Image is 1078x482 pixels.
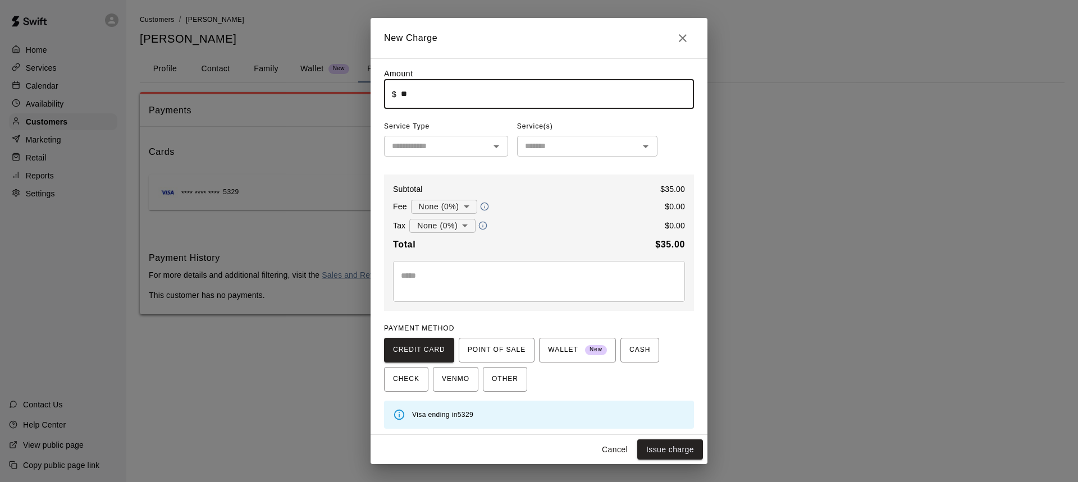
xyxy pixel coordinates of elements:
[629,341,650,359] span: CASH
[665,201,685,212] p: $ 0.00
[392,89,396,100] p: $
[483,367,527,392] button: OTHER
[393,341,445,359] span: CREDIT CARD
[371,18,707,58] h2: New Charge
[517,118,553,136] span: Service(s)
[620,338,659,362] button: CASH
[459,338,535,362] button: POINT OF SALE
[548,341,607,359] span: WALLET
[637,439,703,460] button: Issue charge
[638,139,654,154] button: Open
[539,338,616,362] button: WALLET New
[655,240,685,249] b: $ 35.00
[384,118,508,136] span: Service Type
[488,139,504,154] button: Open
[384,338,454,362] button: CREDIT CARD
[672,27,694,49] button: Close
[597,439,633,460] button: Cancel
[384,324,454,332] span: PAYMENT METHOD
[393,183,423,195] p: Subtotal
[393,201,407,212] p: Fee
[412,411,473,419] span: Visa ending in 5329
[433,367,478,392] button: VENMO
[660,183,685,195] p: $ 35.00
[492,370,518,388] span: OTHER
[384,367,428,392] button: CHECK
[585,342,607,357] span: New
[409,215,476,236] div: None (0%)
[665,220,685,231] p: $ 0.00
[393,220,405,231] p: Tax
[411,196,477,217] div: None (0%)
[468,341,526,359] span: POINT OF SALE
[442,370,469,388] span: VENMO
[384,69,413,78] label: Amount
[393,370,419,388] span: CHECK
[393,240,415,249] b: Total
